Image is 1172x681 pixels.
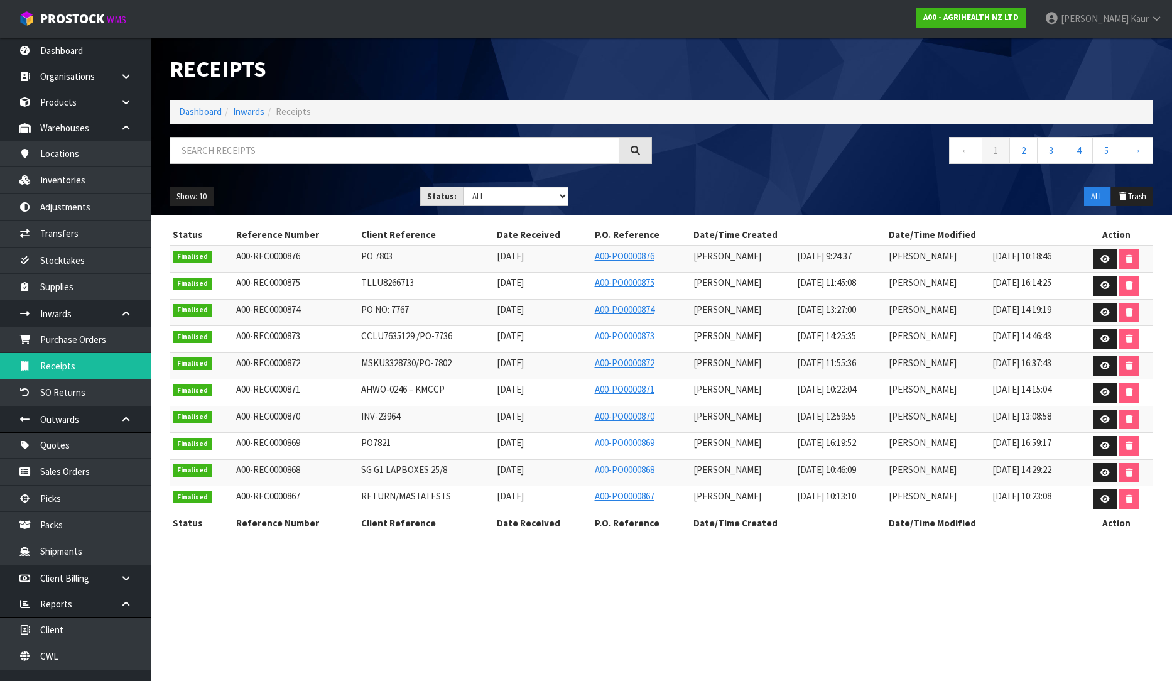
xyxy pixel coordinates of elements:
button: Show: 10 [170,187,214,207]
span: [DATE] 13:27:00 [797,303,856,315]
a: Inwards [233,106,264,117]
th: Client Reference [358,225,494,245]
span: A00-REC0000875 [236,276,300,288]
span: TLLU8266713 [361,276,414,288]
span: [DATE] 16:19:52 [797,437,856,449]
img: cube-alt.png [19,11,35,26]
a: A00-PO0000868 [595,464,654,476]
span: SG G1 LAPBOXES 25/8 [361,464,447,476]
span: [DATE] 14:25:35 [797,330,856,342]
th: Date/Time Created [690,225,885,245]
input: Search receipts [170,137,619,164]
span: [PERSON_NAME] [693,357,761,369]
span: [DATE] 14:29:22 [992,464,1051,476]
span: PO7821 [361,437,391,449]
span: [PERSON_NAME] [889,437,957,449]
span: [PERSON_NAME] [889,276,957,288]
span: MSKU3328730/PO-7802 [361,357,452,369]
span: [DATE] 14:15:04 [992,383,1051,395]
span: A00-REC0000870 [236,410,300,422]
span: [PERSON_NAME] [889,330,957,342]
span: [PERSON_NAME] [889,303,957,315]
th: Date/Time Modified [886,513,1080,533]
span: [PERSON_NAME] [693,437,761,449]
span: [DATE] [497,276,524,288]
span: [DATE] [497,410,524,422]
span: A00-REC0000873 [236,330,300,342]
span: [PERSON_NAME] [693,464,761,476]
span: [PERSON_NAME] [693,250,761,262]
span: [PERSON_NAME] [1061,13,1129,25]
a: Dashboard [179,106,222,117]
span: [DATE] [497,250,524,262]
span: PO NO: 7767 [361,303,409,315]
a: A00-PO0000871 [595,383,654,395]
th: Reference Number [233,225,357,245]
span: [PERSON_NAME] [693,490,761,502]
span: [DATE] 11:45:08 [797,276,856,288]
span: [DATE] 16:59:17 [992,437,1051,449]
span: Finalised [173,331,212,344]
th: Status [170,513,233,533]
span: Finalised [173,278,212,290]
span: [DATE] [497,330,524,342]
span: [DATE] 12:59:55 [797,410,856,422]
span: [PERSON_NAME] [693,303,761,315]
th: Date/Time Modified [886,225,1080,245]
span: [DATE] 10:13:10 [797,490,856,502]
span: Finalised [173,251,212,263]
span: [DATE] [497,490,524,502]
span: [DATE] 10:22:04 [797,383,856,395]
span: Finalised [173,491,212,504]
span: Finalised [173,411,212,423]
h1: Receipts [170,57,652,81]
span: Finalised [173,438,212,450]
span: A00-REC0000871 [236,383,300,395]
span: [PERSON_NAME] [889,410,957,422]
button: ALL [1084,187,1110,207]
span: [DATE] 9:24:37 [797,250,852,262]
span: [DATE] 16:37:43 [992,357,1051,369]
span: [DATE] 10:18:46 [992,250,1051,262]
a: 3 [1037,137,1065,164]
a: A00-PO0000874 [595,303,654,315]
span: A00-REC0000874 [236,303,300,315]
span: INV-23964 [361,410,400,422]
span: A00-REC0000868 [236,464,300,476]
span: [DATE] [497,383,524,395]
span: RETURN/MASTATESTS [361,490,451,502]
a: A00-PO0000875 [595,276,654,288]
strong: A00 - AGRIHEALTH NZ LTD [923,12,1019,23]
span: [PERSON_NAME] [889,464,957,476]
span: [PERSON_NAME] [889,357,957,369]
a: 5 [1092,137,1120,164]
span: A00-REC0000876 [236,250,300,262]
span: PO 7803 [361,250,393,262]
a: ← [949,137,982,164]
span: [DATE] [497,357,524,369]
span: [PERSON_NAME] [889,490,957,502]
span: Finalised [173,304,212,317]
span: [DATE] 10:46:09 [797,464,856,476]
span: [DATE] [497,437,524,449]
span: ProStock [40,11,104,27]
nav: Page navigation [671,137,1153,168]
th: Status [170,225,233,245]
th: Date Received [494,225,591,245]
span: [DATE] [497,464,524,476]
th: Reference Number [233,513,357,533]
span: [DATE] 13:08:58 [992,410,1051,422]
span: [DATE] 14:19:19 [992,303,1051,315]
th: Client Reference [358,513,494,533]
span: [PERSON_NAME] [889,250,957,262]
span: Finalised [173,357,212,370]
span: [DATE] 16:14:25 [992,276,1051,288]
th: Action [1080,225,1153,245]
a: A00 - AGRIHEALTH NZ LTD [916,8,1026,28]
span: [PERSON_NAME] [889,383,957,395]
button: Trash [1111,187,1153,207]
span: [PERSON_NAME] [693,383,761,395]
span: [DATE] [497,303,524,315]
a: A00-PO0000873 [595,330,654,342]
span: [PERSON_NAME] [693,410,761,422]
